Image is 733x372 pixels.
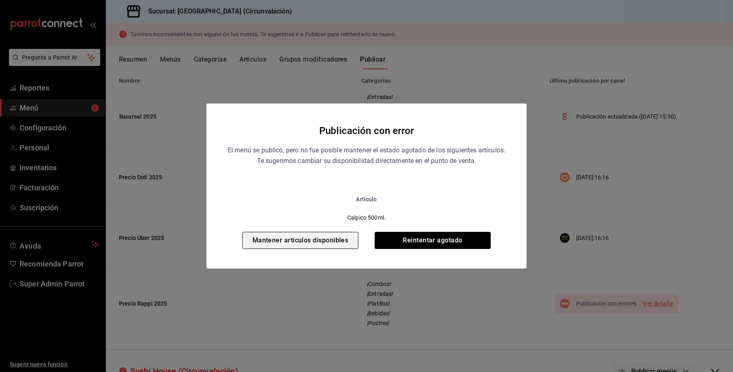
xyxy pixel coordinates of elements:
div: Artículo [356,195,377,204]
button: Reintentar agotado [375,232,491,249]
button: Mantener artículos disponibles [242,232,358,249]
h4: Publicación con error [319,123,414,139]
p: El menú se publicó, pero no fue posible mantener el estado agotado de los siguientes artículos. T... [228,145,505,166]
div: Calpico 500ml. [347,214,386,222]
